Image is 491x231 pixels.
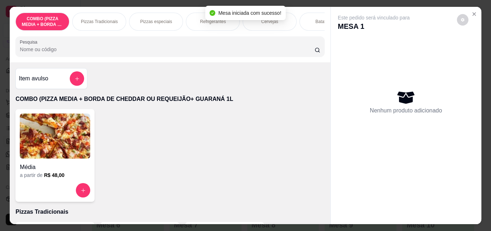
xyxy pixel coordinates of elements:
p: COMBO (PIZZA MEDIA + BORDA DE CHEDDAR OU REQUEIJÃO+ GUARANÁ 1L [15,95,325,103]
p: Refrigerantes [200,19,226,25]
p: Pizzas Tradicionais [81,19,118,25]
p: Pizzas Tradicionais [15,208,325,216]
button: increase-product-quantity [76,183,90,197]
h4: Média [20,163,90,172]
p: Batata Frita [315,19,338,25]
input: Pesquisa [20,46,315,53]
span: Mesa iniciada com sucesso! [218,10,281,16]
p: MESA 1 [338,21,410,31]
p: Nenhum produto adicionado [370,106,442,115]
button: decrease-product-quantity [457,14,468,26]
label: Pesquisa [20,39,40,45]
button: add-separate-item [70,71,84,86]
div: a partir de [20,172,90,179]
p: COMBO (PIZZA MEDIA + BORDA DE CHEDDAR OU REQUEIJÃO+ GUARANÁ 1L [22,16,63,27]
span: check-circle [210,10,215,16]
h6: R$ 48,00 [44,172,64,179]
p: Cervejas [261,19,278,25]
h4: Item avulso [19,74,48,83]
img: product-image [20,114,90,159]
p: Pizzas especiais [140,19,172,25]
button: Close [468,8,480,20]
p: Este pedido será vinculado para [338,14,410,21]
